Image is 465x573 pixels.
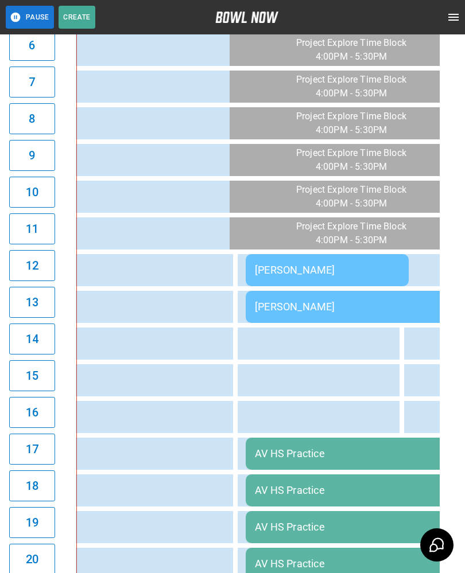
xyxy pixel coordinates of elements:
[215,11,278,23] img: logo
[26,256,38,275] h6: 12
[9,434,55,465] button: 17
[9,103,55,134] button: 8
[9,507,55,538] button: 19
[26,293,38,311] h6: 13
[26,330,38,348] h6: 14
[9,30,55,61] button: 6
[29,73,35,91] h6: 7
[255,264,400,276] div: [PERSON_NAME]
[26,367,38,385] h6: 15
[59,6,95,29] button: Create
[29,36,35,54] h6: 6
[29,146,35,165] h6: 9
[9,397,55,428] button: 16
[26,220,38,238] h6: 11
[29,110,35,128] h6: 8
[9,67,55,98] button: 7
[26,550,38,568] h6: 20
[9,323,55,354] button: 14
[26,403,38,422] h6: 16
[26,183,38,201] h6: 10
[9,470,55,501] button: 18
[9,140,55,171] button: 9
[9,177,55,208] button: 10
[26,477,38,495] h6: 18
[442,6,465,29] button: open drawer
[9,213,55,244] button: 11
[26,513,38,532] h6: 19
[6,6,54,29] button: Pause
[26,440,38,458] h6: 17
[9,250,55,281] button: 12
[9,287,55,318] button: 13
[9,360,55,391] button: 15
